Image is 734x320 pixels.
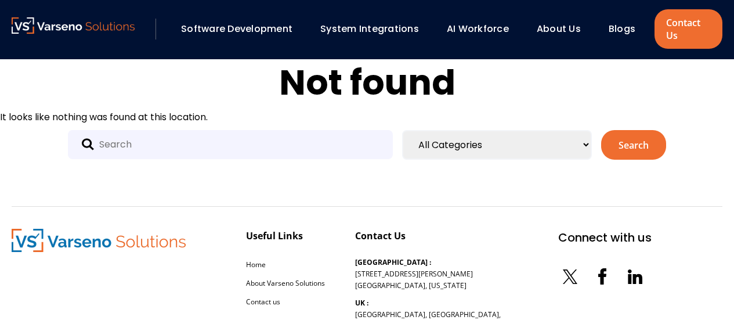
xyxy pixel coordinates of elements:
[441,19,525,39] div: AI Workforce
[601,130,666,160] button: Search
[68,130,393,159] input: Search
[246,278,325,288] a: About Varseno Solutions
[355,257,473,292] p: [STREET_ADDRESS][PERSON_NAME] [GEOGRAPHIC_DATA], [US_STATE]
[655,9,722,49] a: Contact Us
[320,22,419,35] a: System Integrations
[355,298,368,308] b: UK :
[12,17,135,41] a: Varseno Solutions – Product Engineering & IT Services
[175,19,309,39] div: Software Development
[246,260,266,269] a: Home
[314,19,435,39] div: System Integrations
[603,19,652,39] div: Blogs
[12,17,135,34] img: Varseno Solutions – Product Engineering & IT Services
[12,229,186,252] img: Varseno Solutions – Product Engineering & IT Services
[609,22,635,35] a: Blogs
[531,19,597,39] div: About Us
[447,22,509,35] a: AI Workforce
[355,257,431,267] b: [GEOGRAPHIC_DATA] :
[246,297,280,307] a: Contact us
[558,229,652,246] div: Connect with us
[537,22,581,35] a: About Us
[355,229,406,243] div: Contact Us
[181,22,292,35] a: Software Development
[246,229,303,243] div: Useful Links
